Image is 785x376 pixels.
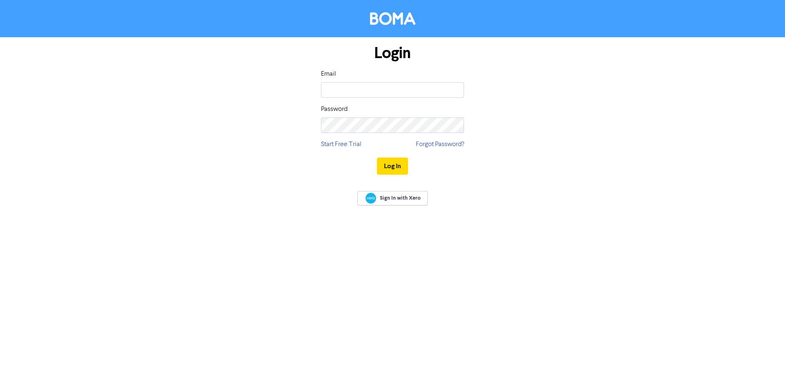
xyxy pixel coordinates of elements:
[321,69,336,79] label: Email
[357,191,428,205] a: Sign In with Xero
[377,158,408,175] button: Log In
[321,104,348,114] label: Password
[416,140,464,149] a: Forgot Password?
[321,44,464,63] h1: Login
[366,193,376,204] img: Xero logo
[380,194,421,202] span: Sign In with Xero
[321,140,361,149] a: Start Free Trial
[370,12,415,25] img: BOMA Logo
